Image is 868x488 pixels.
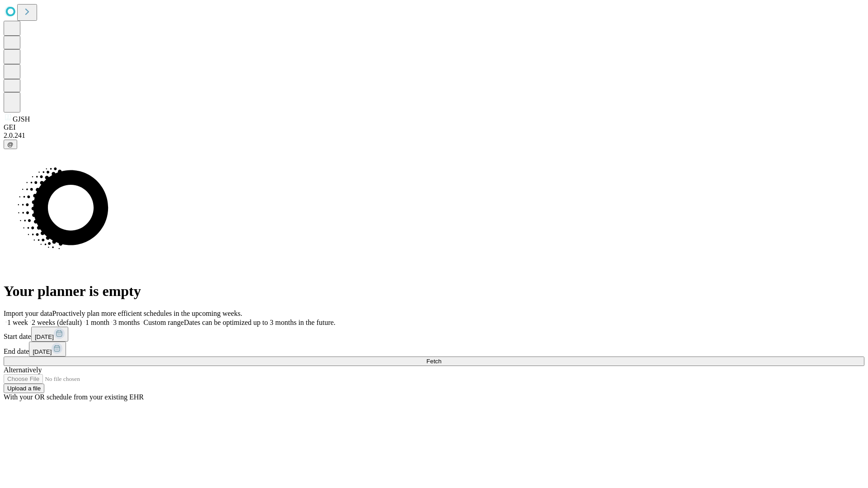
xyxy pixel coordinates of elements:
span: [DATE] [33,348,52,355]
span: GJSH [13,115,30,123]
span: [DATE] [35,333,54,340]
span: 1 week [7,319,28,326]
span: Import your data [4,310,52,317]
div: 2.0.241 [4,131,864,140]
span: Fetch [426,358,441,365]
span: Custom range [143,319,184,326]
div: GEI [4,123,864,131]
div: Start date [4,327,864,342]
h1: Your planner is empty [4,283,864,300]
span: With your OR schedule from your existing EHR [4,393,144,401]
button: Upload a file [4,384,44,393]
button: Fetch [4,357,864,366]
span: @ [7,141,14,148]
span: Alternatively [4,366,42,374]
button: @ [4,140,17,149]
span: Proactively plan more efficient schedules in the upcoming weeks. [52,310,242,317]
span: 2 weeks (default) [32,319,82,326]
span: 1 month [85,319,109,326]
button: [DATE] [31,327,68,342]
span: 3 months [113,319,140,326]
span: Dates can be optimized up to 3 months in the future. [184,319,335,326]
div: End date [4,342,864,357]
button: [DATE] [29,342,66,357]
